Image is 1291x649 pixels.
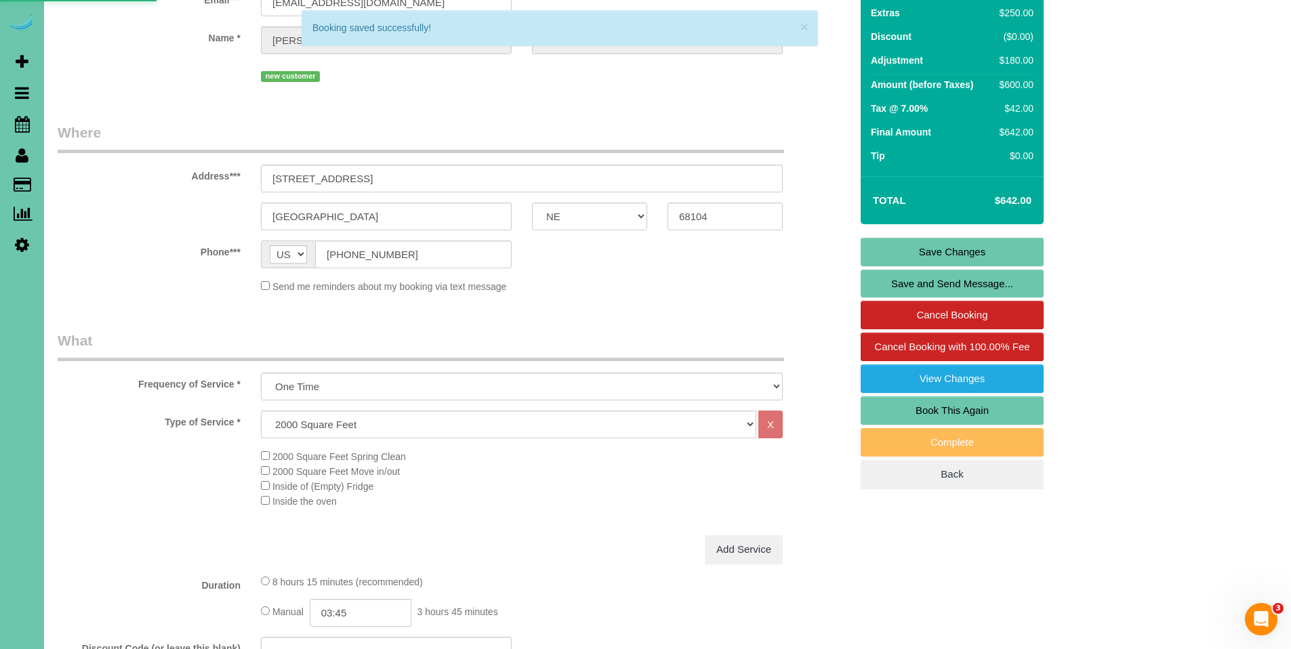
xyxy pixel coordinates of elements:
[8,14,35,33] img: Automaid Logo
[871,149,885,163] label: Tip
[47,411,251,429] label: Type of Service *
[861,270,1044,298] a: Save and Send Message...
[705,535,783,564] a: Add Service
[1273,603,1284,614] span: 3
[417,606,498,617] span: 3 hours 45 minutes
[47,26,251,45] label: Name *
[272,451,406,462] span: 2000 Square Feet Spring Clean
[871,30,911,43] label: Discount
[47,574,251,592] label: Duration
[994,30,1033,43] div: ($0.00)
[312,21,807,35] div: Booking saved successfully!
[272,281,507,292] span: Send me reminders about my booking via text message
[871,102,928,115] label: Tax @ 7.00%
[861,333,1044,361] a: Cancel Booking with 100.00% Fee
[874,341,1029,352] span: Cancel Booking with 100.00% Fee
[861,396,1044,425] a: Book This Again
[994,149,1033,163] div: $0.00
[272,577,423,587] span: 8 hours 15 minutes (recommended)
[994,54,1033,67] div: $180.00
[994,78,1033,91] div: $600.00
[272,466,400,477] span: 2000 Square Feet Move in/out
[1245,603,1277,635] iframe: Intercom live chat
[47,373,251,391] label: Frequency of Service *
[800,20,808,34] button: ×
[994,125,1033,139] div: $642.00
[272,481,373,492] span: Inside of (Empty) Fridge
[871,6,900,20] label: Extras
[873,194,906,206] strong: Total
[272,496,337,507] span: Inside the oven
[871,125,931,139] label: Final Amount
[871,54,923,67] label: Adjustment
[58,123,784,153] legend: Where
[861,460,1044,488] a: Back
[994,6,1033,20] div: $250.00
[272,606,304,617] span: Manual
[861,364,1044,393] a: View Changes
[871,78,973,91] label: Amount (before Taxes)
[861,301,1044,329] a: Cancel Booking
[861,238,1044,266] a: Save Changes
[954,195,1031,207] h4: $642.00
[261,71,320,82] span: new customer
[994,102,1033,115] div: $42.00
[58,331,784,361] legend: What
